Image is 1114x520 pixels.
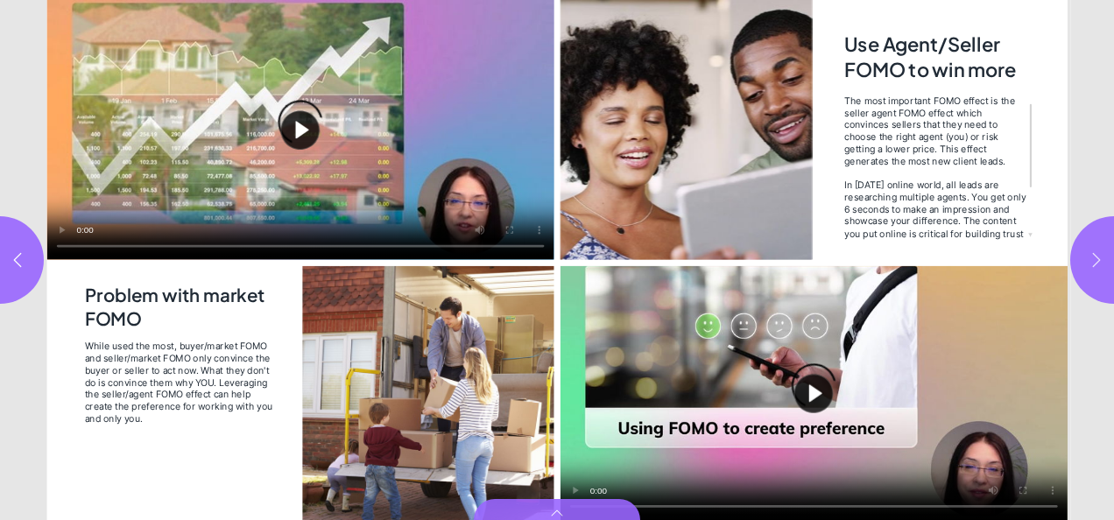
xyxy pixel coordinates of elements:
[844,32,1030,85] h2: Use Agent/Seller FOMO to win more
[844,179,1026,251] div: In [DATE] online world, all leads are researching multiple agents. You get only 6 seconds to make...
[844,95,1026,167] div: The most important FOMO effect is the seller agent FOMO effect which convinces sellers that they ...
[85,340,273,424] span: While used the most, buyer/market FOMO and seller/market FOMO only convince the buyer or seller t...
[85,283,277,330] h2: Problem with market FOMO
